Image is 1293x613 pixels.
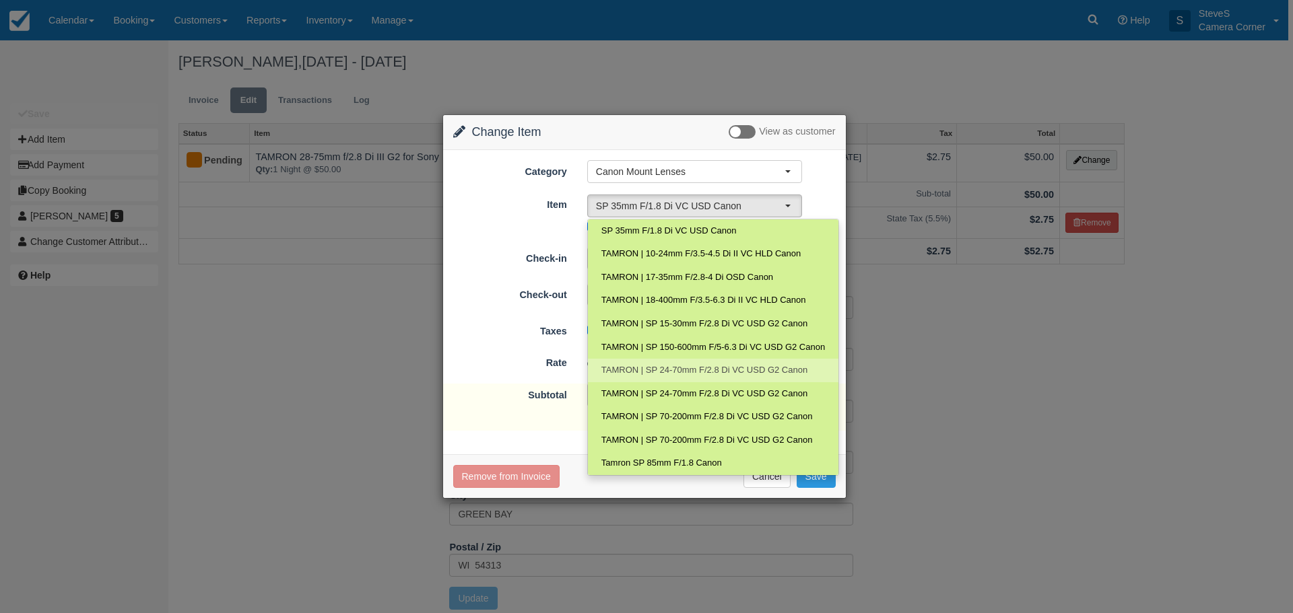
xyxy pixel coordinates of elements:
[601,434,813,447] span: TAMRON | SP 70-200mm F/2.8 Di VC USD G2 Canon
[577,353,846,375] div: 1 Night @ $40.00
[601,318,807,330] span: TAMRON | SP 15-30mm F/2.8 Di VC USD G2 Canon
[601,248,801,260] span: TAMRON | 10-24mm F/3.5-4.5 Di II VC HLD Canon
[596,199,785,213] span: SP 35mm F/1.8 Di VC USD Canon
[596,165,785,178] span: Canon Mount Lenses
[601,457,722,470] span: Tamron SP 85mm F/1.8 Canon
[601,364,807,377] span: TAMRON | SP 24-70mm F/2.8 Di VC USD G2 Canon
[797,465,836,488] button: Save
[587,194,802,217] button: SP 35mm F/1.8 Di VC USD Canon
[601,410,813,423] span: TAMRON | SP 70-200mm F/2.8 Di VC USD G2 Canon
[472,125,541,139] span: Change Item
[601,225,737,238] span: SP 35mm F/1.8 Di VC USD Canon
[759,127,835,137] span: View as customer
[601,271,773,284] span: TAMRON | 17-35mm F/2.8-4 Di OSD Canon
[453,465,560,488] button: Remove from Invoice
[443,384,577,402] label: Subtotal
[443,193,577,212] label: Item
[601,388,807,400] span: TAMRON | SP 24-70mm F/2.8 Di VC USD G2 Canon
[587,160,802,183] button: Canon Mount Lenses
[443,283,577,302] label: Check-out
[743,465,791,488] button: Cancel
[443,247,577,266] label: Check-in
[601,341,825,354] span: TAMRON | SP 150-600mm F/5-6.3 Di VC USD G2 Canon
[443,351,577,370] label: Rate
[601,294,806,307] span: TAMRON | 18-400mm F/3.5-6.3 Di II VC HLD Canon
[443,160,577,179] label: Category
[443,320,577,338] label: Taxes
